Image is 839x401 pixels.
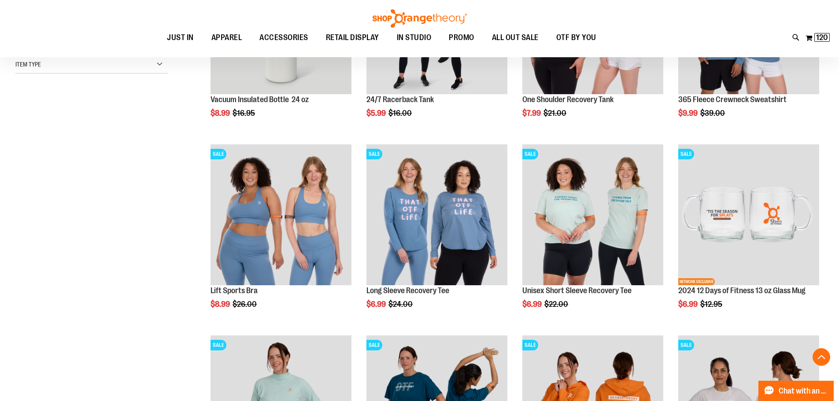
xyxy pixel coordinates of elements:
div: product [674,140,824,331]
span: Item Type [15,61,41,68]
span: SALE [366,149,382,159]
a: Unisex Short Sleeve Recovery Tee [522,286,632,295]
span: SALE [366,340,382,350]
button: Chat with an Expert [758,381,834,401]
span: ACCESSORIES [259,28,308,48]
img: Main of 2024 AUGUST Long Sleeve Recovery Tee [366,144,507,285]
img: Shop Orangetheory [371,9,468,28]
span: $9.99 [678,109,699,118]
span: PROMO [449,28,474,48]
span: $16.00 [388,109,413,118]
a: Long Sleeve Recovery Tee [366,286,449,295]
span: SALE [211,149,226,159]
a: 24/7 Racerback Tank [366,95,434,104]
div: product [518,140,668,331]
span: 120 [816,33,828,42]
span: NETWORK EXCLUSIVE [678,278,715,285]
span: $16.95 [233,109,256,118]
span: $5.99 [366,109,387,118]
span: $21.00 [543,109,568,118]
a: 365 Fleece Crewneck Sweatshirt [678,95,787,104]
span: $22.00 [544,300,569,309]
span: SALE [522,340,538,350]
span: JUST IN [167,28,194,48]
a: Main of 2024 Covention Lift Sports BraSALE [211,144,351,287]
span: Chat with an Expert [779,387,828,395]
img: Main image of 2024 12 Days of Fitness 13 oz Glass Mug [678,144,819,285]
img: Main of 2024 AUGUST Unisex Short Sleeve Recovery Tee [522,144,663,285]
span: $39.00 [700,109,726,118]
span: ALL OUT SALE [492,28,539,48]
div: product [362,140,512,331]
span: $8.99 [211,109,231,118]
a: One Shoulder Recovery Tank [522,95,614,104]
span: RETAIL DISPLAY [326,28,379,48]
span: SALE [211,340,226,350]
span: IN STUDIO [397,28,432,48]
a: Main of 2024 AUGUST Unisex Short Sleeve Recovery TeeSALE [522,144,663,287]
a: Main of 2024 AUGUST Long Sleeve Recovery TeeSALE [366,144,507,287]
span: SALE [678,340,694,350]
span: $24.00 [388,300,414,309]
a: 2024 12 Days of Fitness 13 oz Glass Mug [678,286,806,295]
span: APPAREL [211,28,242,48]
img: Main of 2024 Covention Lift Sports Bra [211,144,351,285]
span: $6.99 [522,300,543,309]
a: Main image of 2024 12 Days of Fitness 13 oz Glass MugSALENETWORK EXCLUSIVE [678,144,819,287]
span: $6.99 [366,300,387,309]
div: product [206,140,356,331]
span: $12.95 [700,300,724,309]
span: SALE [522,149,538,159]
a: Vacuum Insulated Bottle 24 oz [211,95,309,104]
span: $6.99 [678,300,699,309]
span: $26.00 [233,300,258,309]
a: Lift Sports Bra [211,286,258,295]
button: Back To Top [813,348,830,366]
span: OTF BY YOU [556,28,596,48]
span: $8.99 [211,300,231,309]
span: $7.99 [522,109,542,118]
span: SALE [678,149,694,159]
